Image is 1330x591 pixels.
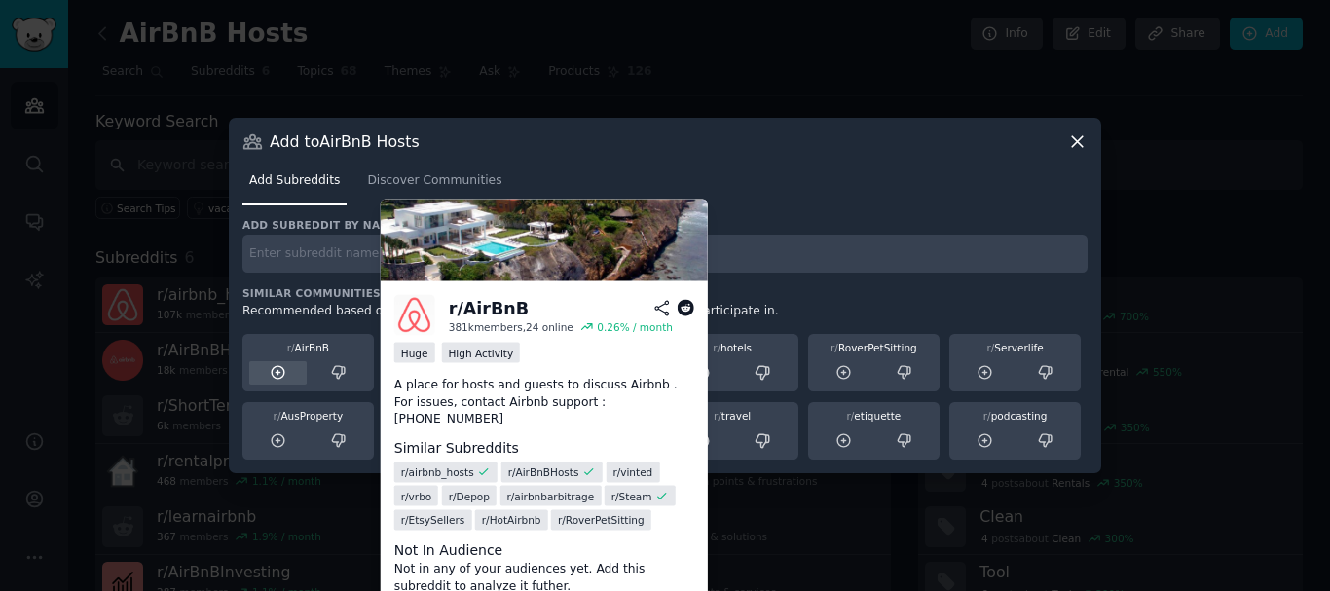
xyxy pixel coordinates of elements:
[274,410,281,422] span: r/
[611,489,652,502] span: r/ Steam
[986,342,994,353] span: r/
[242,303,1088,320] div: Recommended based on communities that members of your audience also participate in.
[394,343,435,363] div: Huge
[815,409,933,423] div: etiquette
[506,489,594,502] span: r/ airbnbarbitrage
[242,235,1088,273] input: Enter subreddit name and press enter
[714,410,721,422] span: r/
[249,172,340,190] span: Add Subreddits
[367,172,501,190] span: Discover Communities
[270,131,420,152] h3: Add to AirBnB Hosts
[612,465,652,479] span: r/ vinted
[956,341,1074,354] div: Serverlife
[508,465,579,479] span: r/ AirBnBHosts
[249,409,367,423] div: AusProperty
[558,513,645,527] span: r/ RoverPetSitting
[242,166,347,205] a: Add Subreddits
[401,513,465,527] span: r/ EtsySellers
[249,341,367,354] div: AirBnB
[713,342,720,353] span: r/
[449,489,490,502] span: r/ Depop
[394,295,435,336] img: AirBnB
[674,341,792,354] div: hotels
[449,320,573,334] div: 381k members, 24 online
[401,489,431,502] span: r/ vrbo
[360,166,508,205] a: Discover Communities
[831,342,838,353] span: r/
[597,320,673,334] div: 0.26 % / month
[674,409,792,423] div: travel
[815,341,933,354] div: RoverPetSitting
[394,438,694,459] dt: Similar Subreddits
[381,200,708,281] img: Airbnb
[287,342,295,353] span: r/
[983,410,991,422] span: r/
[242,286,1088,300] h3: Similar Communities
[242,218,1088,232] h3: Add subreddit by name
[846,410,854,422] span: r/
[956,409,1074,423] div: podcasting
[441,343,520,363] div: High Activity
[482,513,541,527] span: r/ HotAirbnb
[394,377,694,428] p: A place for hosts and guests to discuss Airbnb . For issues, contact Airbnb support : [PHONE_NUMBER]
[449,296,529,320] div: r/ AirBnB
[401,465,474,479] span: r/ airbnb_hosts
[394,540,694,561] dt: Not In Audience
